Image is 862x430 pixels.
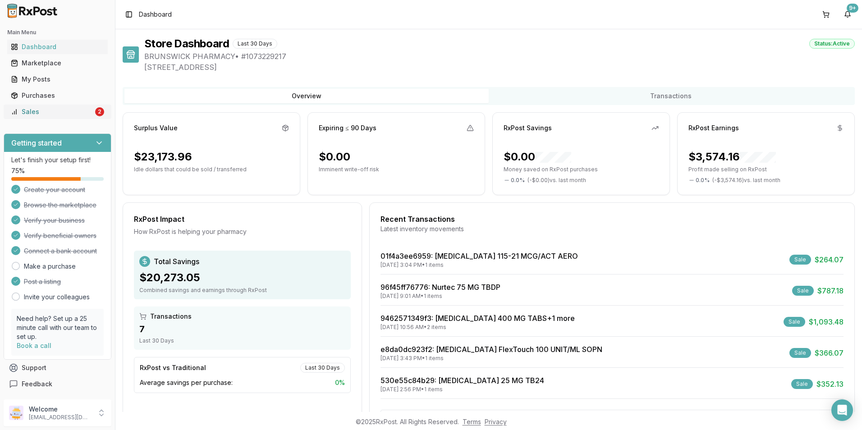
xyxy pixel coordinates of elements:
[489,89,853,103] button: Transactions
[831,399,853,421] div: Open Intercom Messenger
[381,376,544,385] a: 530e55c84b29: [MEDICAL_DATA] 25 MG TB24
[4,88,111,103] button: Purchases
[319,124,376,133] div: Expiring ≤ 90 Days
[22,380,52,389] span: Feedback
[24,216,85,225] span: Verify your business
[140,378,233,387] span: Average savings per purchase:
[784,317,805,327] div: Sale
[24,293,90,302] a: Invite your colleagues
[11,107,93,116] div: Sales
[381,410,844,424] button: View All Transactions
[381,324,575,331] div: [DATE] 10:56 AM • 2 items
[11,166,25,175] span: 75 %
[4,4,61,18] img: RxPost Logo
[319,150,350,164] div: $0.00
[17,342,51,349] a: Book a call
[816,379,844,389] span: $352.13
[789,255,811,265] div: Sale
[381,386,544,393] div: [DATE] 2:56 PM • 1 items
[7,55,108,71] a: Marketplace
[792,286,814,296] div: Sale
[381,283,500,292] a: 96f45ff76776: Nurtec 75 MG TBDP
[24,231,96,240] span: Verify beneficial owners
[688,150,776,164] div: $3,574.16
[688,166,844,173] p: Profit made selling on RxPost
[485,418,507,425] a: Privacy
[24,277,61,286] span: Post a listing
[815,348,844,358] span: $366.07
[381,224,844,233] div: Latest inventory movements
[381,293,500,300] div: [DATE] 9:01 AM • 1 items
[29,414,92,421] p: [EMAIL_ADDRESS][DOMAIN_NAME]
[300,363,345,373] div: Last 30 Days
[381,261,578,269] div: [DATE] 3:04 PM • 1 items
[809,316,844,327] span: $1,093.48
[381,345,602,354] a: e8da0dc923f2: [MEDICAL_DATA] FlexTouch 100 UNIT/ML SOPN
[7,39,108,55] a: Dashboard
[139,287,345,294] div: Combined savings and earnings through RxPost
[144,37,229,51] h1: Store Dashboard
[11,137,62,148] h3: Getting started
[95,107,104,116] div: 2
[381,214,844,224] div: Recent Transactions
[319,166,474,173] p: Imminent write-off risk
[504,124,552,133] div: RxPost Savings
[7,104,108,120] a: Sales2
[789,348,811,358] div: Sale
[688,124,739,133] div: RxPost Earnings
[124,89,489,103] button: Overview
[809,39,855,49] div: Status: Active
[24,185,85,194] span: Create your account
[504,150,571,164] div: $0.00
[139,323,345,335] div: 7
[139,270,345,285] div: $20,273.05
[24,247,97,256] span: Connect a bank account
[4,56,111,70] button: Marketplace
[11,42,104,51] div: Dashboard
[712,177,780,184] span: ( - $3,574.16 ) vs. last month
[11,91,104,100] div: Purchases
[4,376,111,392] button: Feedback
[4,72,111,87] button: My Posts
[24,201,96,210] span: Browse the marketplace
[504,166,659,173] p: Money saved on RxPost purchases
[139,10,172,19] span: Dashboard
[381,252,578,261] a: 01f4a3ee6959: [MEDICAL_DATA] 115-21 MCG/ACT AERO
[9,406,23,420] img: User avatar
[139,337,345,344] div: Last 30 Days
[24,262,76,271] a: Make a purchase
[463,418,481,425] a: Terms
[134,227,351,236] div: How RxPost is helping your pharmacy
[7,71,108,87] a: My Posts
[134,214,351,224] div: RxPost Impact
[17,314,98,341] p: Need help? Set up a 25 minute call with our team to set up.
[29,405,92,414] p: Welcome
[144,51,855,62] span: BRUNSWICK PHARMACY • # 1073229217
[335,378,345,387] span: 0 %
[381,314,575,323] a: 9462571349f3: [MEDICAL_DATA] 400 MG TABS+1 more
[11,75,104,84] div: My Posts
[4,105,111,119] button: Sales2
[381,355,602,362] div: [DATE] 3:43 PM • 1 items
[4,360,111,376] button: Support
[527,177,586,184] span: ( - $0.00 ) vs. last month
[696,177,710,184] span: 0.0 %
[847,4,858,13] div: 9+
[154,256,199,267] span: Total Savings
[817,285,844,296] span: $787.18
[11,156,104,165] p: Let's finish your setup first!
[511,177,525,184] span: 0.0 %
[150,312,192,321] span: Transactions
[840,7,855,22] button: 9+
[134,124,178,133] div: Surplus Value
[11,59,104,68] div: Marketplace
[139,10,172,19] nav: breadcrumb
[7,87,108,104] a: Purchases
[134,166,289,173] p: Idle dollars that could be sold / transferred
[233,39,277,49] div: Last 30 Days
[815,254,844,265] span: $264.07
[791,379,813,389] div: Sale
[7,29,108,36] h2: Main Menu
[134,150,192,164] div: $23,173.96
[140,363,206,372] div: RxPost vs Traditional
